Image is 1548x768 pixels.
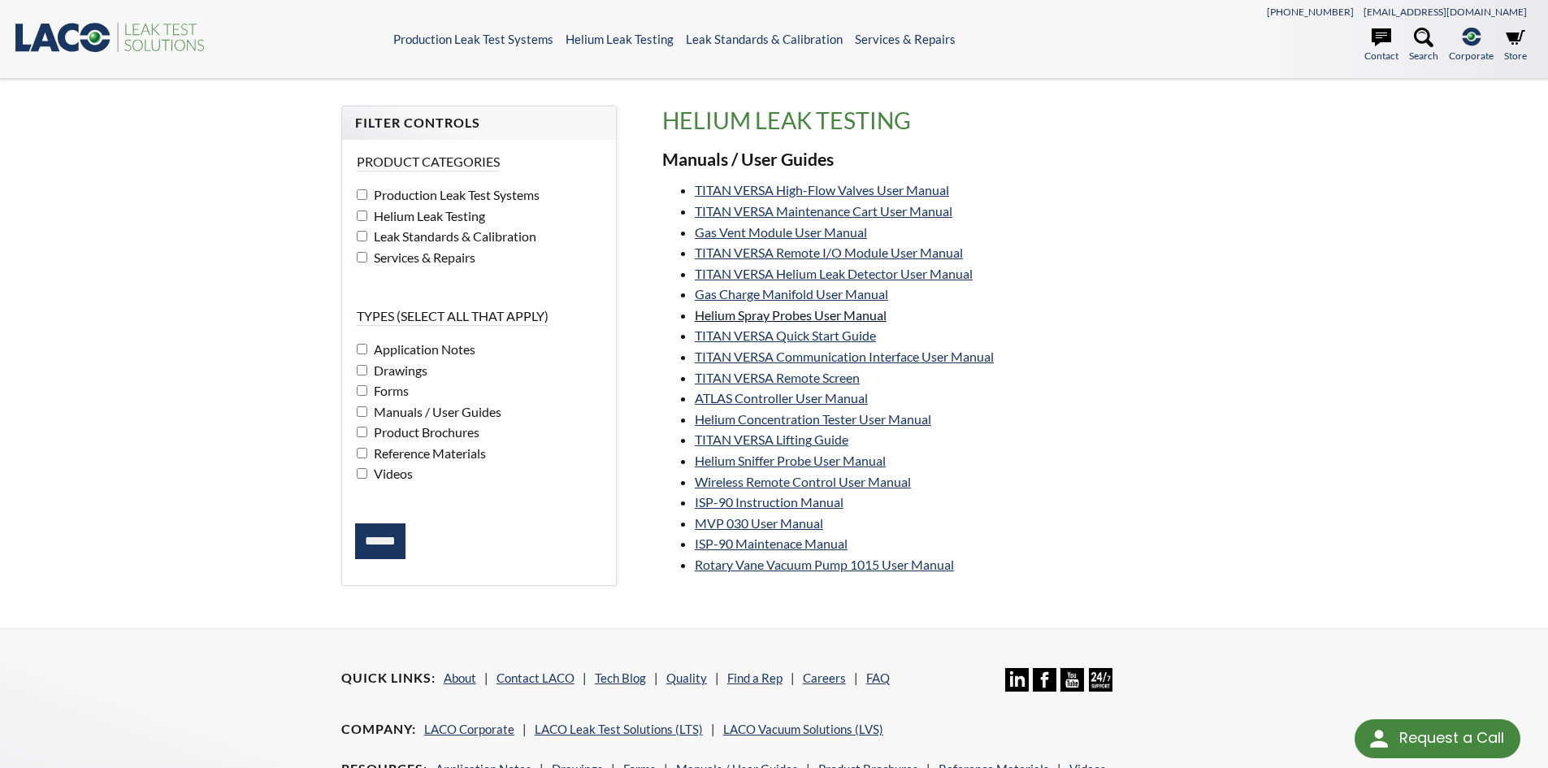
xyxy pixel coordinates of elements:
img: round button [1366,726,1392,752]
a: [EMAIL_ADDRESS][DOMAIN_NAME] [1364,6,1527,18]
legend: Types (select all that apply) [357,307,549,326]
a: Rotary Vane Vacuum Pump 1015 User Manual [695,557,954,572]
span: Forms [370,383,409,398]
h4: Company [341,721,416,738]
a: Gas Charge Manifold User Manual [695,286,888,302]
input: Forms [357,385,367,396]
span: Drawings [370,362,427,378]
a: Contact [1364,28,1398,63]
a: About [444,670,476,685]
a: TITAN VERSA Communication Interface User Manual [695,349,994,364]
a: Find a Rep [727,670,783,685]
a: Services & Repairs [855,32,956,46]
a: ISP-90 Instruction Manual [695,494,843,510]
a: Wireless Remote Control User Manual [695,474,911,489]
a: ISP-90 Maintenace Manual [695,536,848,551]
a: Helium Sniffer Probe User Manual [695,453,886,468]
span: Services & Repairs [370,249,475,265]
span: Product Brochures [370,424,479,440]
a: TITAN VERSA Lifting Guide [695,432,848,447]
div: Request a Call [1399,719,1504,757]
input: Manuals / User Guides [357,406,367,417]
input: Production Leak Test Systems [357,189,367,200]
a: Quality [666,670,707,685]
a: Search [1409,28,1438,63]
a: Store [1504,28,1527,63]
a: 24/7 Support [1089,679,1112,694]
span: Leak Standards & Calibration [370,228,536,244]
span: Helium Leak Testing [370,208,485,223]
span: translation missing: en.product_groups.Helium Leak Testing [662,106,911,134]
a: Contact LACO [496,670,575,685]
a: TITAN VERSA High-Flow Valves User Manual [695,182,949,197]
h3: Manuals / User Guides [662,149,1207,171]
a: TITAN VERSA Maintenance Cart User Manual [695,203,952,219]
a: Production Leak Test Systems [393,32,553,46]
a: Leak Standards & Calibration [686,32,843,46]
a: Tech Blog [595,670,646,685]
span: Corporate [1449,48,1494,63]
a: TITAN VERSA Remote I/O Module User Manual [695,245,963,260]
input: Helium Leak Testing [357,210,367,221]
div: Request a Call [1355,719,1520,758]
input: Application Notes [357,344,367,354]
input: Videos [357,468,367,479]
a: TITAN VERSA Helium Leak Detector User Manual [695,266,973,281]
input: Services & Repairs [357,252,367,263]
input: Product Brochures [357,427,367,437]
legend: Product Categories [357,153,500,171]
span: Production Leak Test Systems [370,187,540,202]
a: Helium Leak Testing [566,32,674,46]
a: LACO Vacuum Solutions (LVS) [723,722,883,736]
a: Careers [803,670,846,685]
a: LACO Leak Test Solutions (LTS) [535,722,703,736]
a: Gas Vent Module User Manual [695,224,867,240]
input: Drawings [357,365,367,375]
a: ATLAS Controller User Manual [695,390,868,406]
a: TITAN VERSA Remote Screen [695,370,860,385]
a: FAQ [866,670,890,685]
a: LACO Corporate [424,722,514,736]
span: Application Notes [370,341,475,357]
a: Helium Concentration Tester User Manual [695,411,931,427]
span: Manuals / User Guides [370,404,501,419]
input: Reference Materials [357,448,367,458]
img: 24/7 Support Icon [1089,668,1112,692]
a: [PHONE_NUMBER] [1267,6,1354,18]
span: Reference Materials [370,445,486,461]
a: Helium Spray Probes User Manual [695,307,887,323]
a: MVP 030 User Manual [695,515,823,531]
a: TITAN VERSA Quick Start Guide [695,328,876,343]
h4: Quick Links [341,670,436,687]
span: Videos [370,466,413,481]
input: Leak Standards & Calibration [357,231,367,241]
h4: Filter Controls [355,115,603,132]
